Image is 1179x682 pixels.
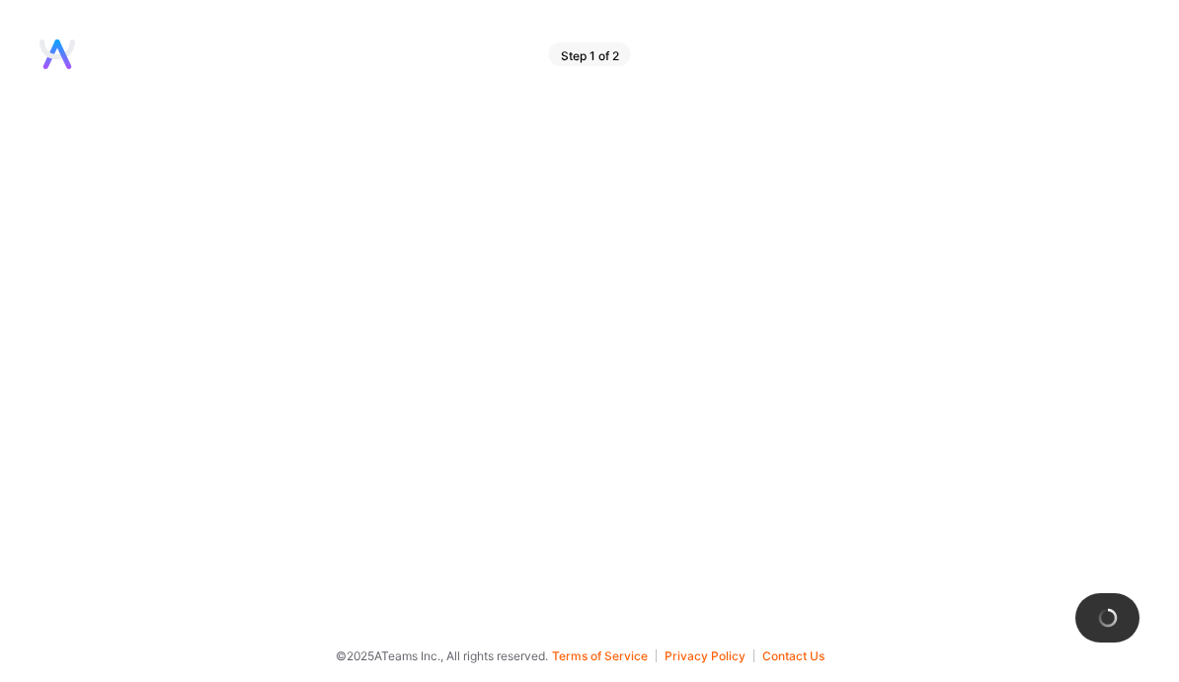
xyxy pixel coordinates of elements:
div: Step 1 of 2 [549,42,631,66]
span: © 2025 ATeams Inc., All rights reserved. [336,645,548,666]
button: Contact Us [762,649,825,662]
button: Privacy Policy [665,649,754,662]
img: loading [1098,608,1118,628]
button: Terms of Service [552,649,657,662]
